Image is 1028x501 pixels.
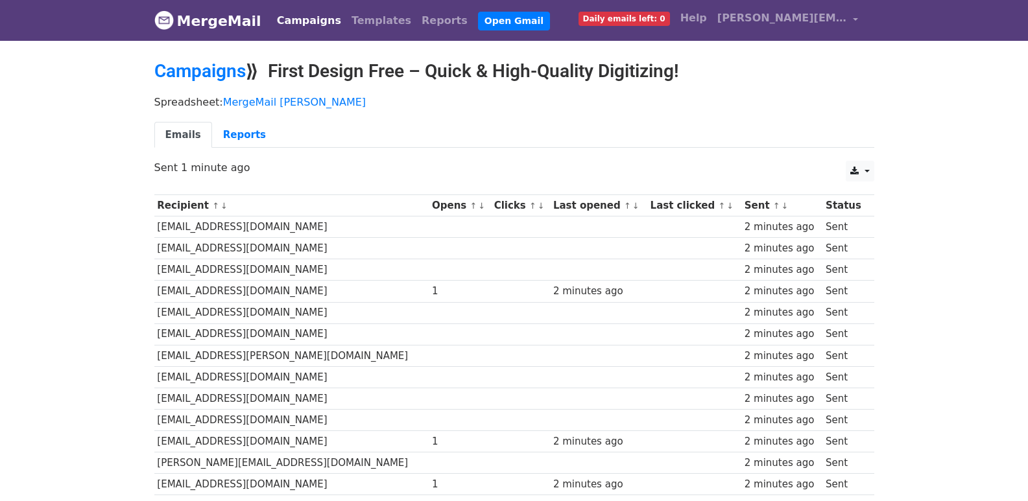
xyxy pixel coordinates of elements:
[154,452,429,474] td: [PERSON_NAME][EMAIL_ADDRESS][DOMAIN_NAME]
[416,8,473,34] a: Reports
[154,238,429,259] td: [EMAIL_ADDRESS][DOMAIN_NAME]
[745,284,820,299] div: 2 minutes ago
[553,434,644,449] div: 2 minutes ago
[221,201,228,211] a: ↓
[822,281,867,302] td: Sent
[745,220,820,235] div: 2 minutes ago
[624,201,631,211] a: ↑
[154,474,429,495] td: [EMAIL_ADDRESS][DOMAIN_NAME]
[675,5,712,31] a: Help
[745,327,820,342] div: 2 minutes ago
[154,7,261,34] a: MergeMail
[429,195,491,216] th: Opens
[154,216,429,238] td: [EMAIL_ADDRESS][DOMAIN_NAME]
[822,302,867,323] td: Sent
[550,195,647,216] th: Last opened
[154,60,874,82] h2: ⟫ First Design Free – Quick & High-Quality Digitizing!
[726,201,734,211] a: ↓
[573,5,675,31] a: Daily emails left: 0
[822,259,867,281] td: Sent
[154,431,429,452] td: [EMAIL_ADDRESS][DOMAIN_NAME]
[745,434,820,449] div: 2 minutes ago
[154,366,429,388] td: [EMAIL_ADDRESS][DOMAIN_NAME]
[223,96,366,108] a: MergeMail [PERSON_NAME]
[822,431,867,452] td: Sent
[718,201,725,211] a: ↑
[154,259,429,281] td: [EMAIL_ADDRESS][DOMAIN_NAME]
[745,262,820,277] div: 2 minutes ago
[822,345,867,366] td: Sent
[822,388,867,409] td: Sent
[154,323,429,345] td: [EMAIL_ADDRESS][DOMAIN_NAME]
[538,201,545,211] a: ↓
[346,8,416,34] a: Templates
[745,241,820,256] div: 2 minutes ago
[154,345,429,366] td: [EMAIL_ADDRESS][PERSON_NAME][DOMAIN_NAME]
[632,201,640,211] a: ↓
[154,281,429,302] td: [EMAIL_ADDRESS][DOMAIN_NAME]
[154,10,174,30] img: MergeMail logo
[154,388,429,409] td: [EMAIL_ADDRESS][DOMAIN_NAME]
[741,195,822,216] th: Sent
[470,201,477,211] a: ↑
[154,60,246,82] a: Campaigns
[154,302,429,323] td: [EMAIL_ADDRESS][DOMAIN_NAME]
[272,8,346,34] a: Campaigns
[782,201,789,211] a: ↓
[154,195,429,216] th: Recipient
[553,477,644,492] div: 2 minutes ago
[745,305,820,320] div: 2 minutes ago
[745,413,820,428] div: 2 minutes ago
[432,434,488,449] div: 1
[773,201,780,211] a: ↑
[745,477,820,492] div: 2 minutes ago
[432,284,488,299] div: 1
[822,366,867,388] td: Sent
[432,477,488,492] div: 1
[822,323,867,345] td: Sent
[745,370,820,385] div: 2 minutes ago
[579,12,670,26] span: Daily emails left: 0
[647,195,741,216] th: Last clicked
[745,391,820,406] div: 2 minutes ago
[553,284,644,299] div: 2 minutes ago
[712,5,864,36] a: [PERSON_NAME][EMAIL_ADDRESS][DOMAIN_NAME]
[154,122,212,148] a: Emails
[822,410,867,431] td: Sent
[822,238,867,259] td: Sent
[745,456,820,471] div: 2 minutes ago
[478,12,550,30] a: Open Gmail
[154,95,874,109] p: Spreadsheet:
[154,161,874,174] p: Sent 1 minute ago
[717,10,847,26] span: [PERSON_NAME][EMAIL_ADDRESS][DOMAIN_NAME]
[491,195,550,216] th: Clicks
[822,474,867,495] td: Sent
[212,201,219,211] a: ↑
[212,122,277,148] a: Reports
[745,349,820,364] div: 2 minutes ago
[154,410,429,431] td: [EMAIL_ADDRESS][DOMAIN_NAME]
[478,201,485,211] a: ↓
[529,201,536,211] a: ↑
[822,452,867,474] td: Sent
[822,195,867,216] th: Status
[822,216,867,238] td: Sent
